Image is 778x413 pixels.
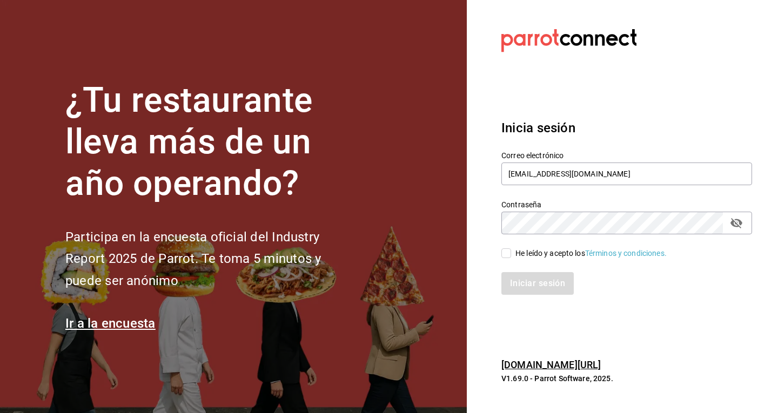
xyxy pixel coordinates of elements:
h1: ¿Tu restaurante lleva más de un año operando? [65,80,357,204]
label: Correo electrónico [501,152,752,159]
h2: Participa en la encuesta oficial del Industry Report 2025 de Parrot. Te toma 5 minutos y puede se... [65,226,357,292]
button: passwordField [727,214,746,232]
h3: Inicia sesión [501,118,752,138]
a: [DOMAIN_NAME][URL] [501,359,601,370]
a: Términos y condiciones. [585,249,667,258]
div: He leído y acepto los [515,248,667,259]
input: Ingresa tu correo electrónico [501,163,752,185]
a: Ir a la encuesta [65,316,156,331]
p: V1.69.0 - Parrot Software, 2025. [501,373,752,384]
label: Contraseña [501,201,752,208]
